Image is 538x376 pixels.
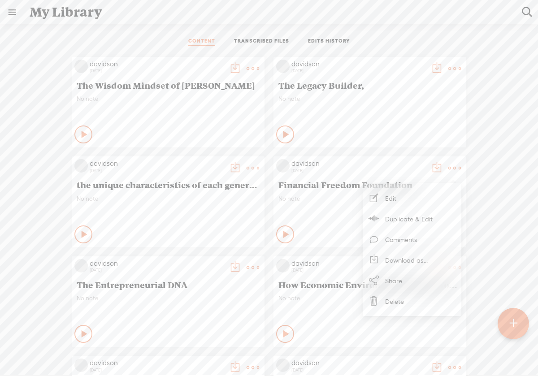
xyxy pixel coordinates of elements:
span: The Wisdom Mindset of [PERSON_NAME] [77,80,260,91]
a: Duplicate & Edit [367,208,457,229]
img: videoLoading.png [276,359,290,372]
a: Share [367,270,457,291]
span: No note [278,294,461,302]
div: davidson [291,359,426,367]
div: davidson [291,259,426,268]
div: davidson [90,159,224,168]
div: davidson [90,60,224,69]
img: videoLoading.png [276,159,290,173]
img: videoLoading.png [74,60,88,73]
a: Delete [367,291,457,311]
div: [DATE] [291,168,426,173]
span: No note [77,294,260,302]
a: CONTENT [188,38,215,46]
span: the unique characteristics of each generation [77,179,260,190]
div: davidson [90,259,224,268]
div: davidson [90,359,224,367]
div: My Library [23,0,516,24]
a: Download as... [367,250,457,270]
a: Edit [367,188,457,208]
span: No note [278,195,461,203]
div: davidson [291,159,426,168]
div: davidson [291,60,426,69]
div: [DATE] [90,268,224,273]
div: [DATE] [90,68,224,73]
span: The Legacy Builder, [278,80,461,91]
img: videoLoading.png [74,359,88,372]
span: Financial Freedom Foundation [278,179,461,190]
div: [DATE] [291,268,426,273]
a: EDITS HISTORY [308,38,350,46]
span: No note [77,195,260,203]
div: [DATE] [90,367,224,373]
img: videoLoading.png [74,159,88,173]
div: [DATE] [291,68,426,73]
img: videoLoading.png [276,259,290,272]
a: Comments [367,229,457,250]
span: No note [77,95,260,103]
div: [DATE] [90,168,224,173]
a: TRANSCRIBED FILES [234,38,289,46]
img: videoLoading.png [74,259,88,272]
span: No note [278,95,461,103]
div: [DATE] [291,367,426,373]
span: How Economic Environment Shapes Your Path to Wealth [278,279,461,290]
span: The Entrepreneurial DNA [77,279,260,290]
img: videoLoading.png [276,60,290,73]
